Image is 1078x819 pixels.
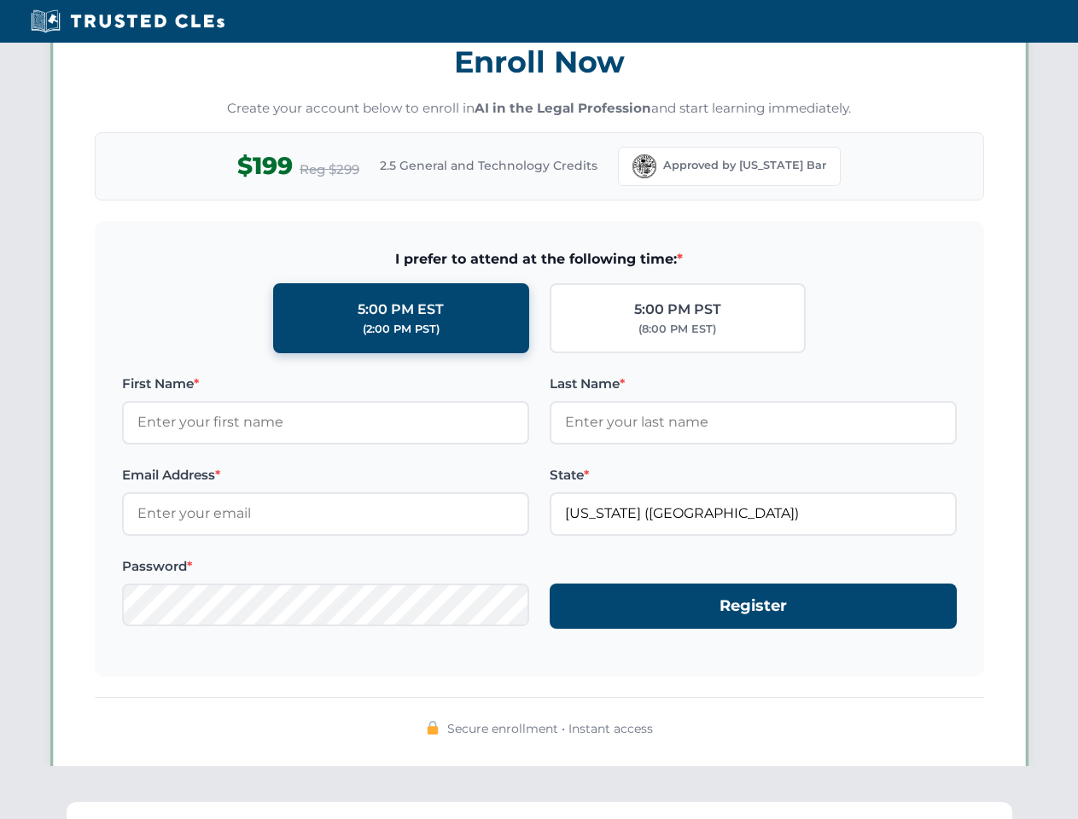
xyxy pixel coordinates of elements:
[122,492,529,535] input: Enter your email
[638,321,716,338] div: (8:00 PM EST)
[550,374,957,394] label: Last Name
[122,465,529,485] label: Email Address
[550,584,957,629] button: Register
[634,299,721,321] div: 5:00 PM PST
[475,100,651,116] strong: AI in the Legal Profession
[426,721,440,735] img: 🔒
[237,147,293,185] span: $199
[122,374,529,394] label: First Name
[632,154,656,178] img: Florida Bar
[95,99,984,119] p: Create your account below to enroll in and start learning immediately.
[300,160,359,180] span: Reg $299
[550,492,957,535] input: Florida (FL)
[122,248,957,270] span: I prefer to attend at the following time:
[550,401,957,444] input: Enter your last name
[380,156,597,175] span: 2.5 General and Technology Credits
[447,719,653,738] span: Secure enrollment • Instant access
[358,299,444,321] div: 5:00 PM EST
[550,465,957,485] label: State
[122,556,529,577] label: Password
[26,9,230,34] img: Trusted CLEs
[122,401,529,444] input: Enter your first name
[95,35,984,89] h3: Enroll Now
[363,321,440,338] div: (2:00 PM PST)
[663,157,826,174] span: Approved by [US_STATE] Bar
